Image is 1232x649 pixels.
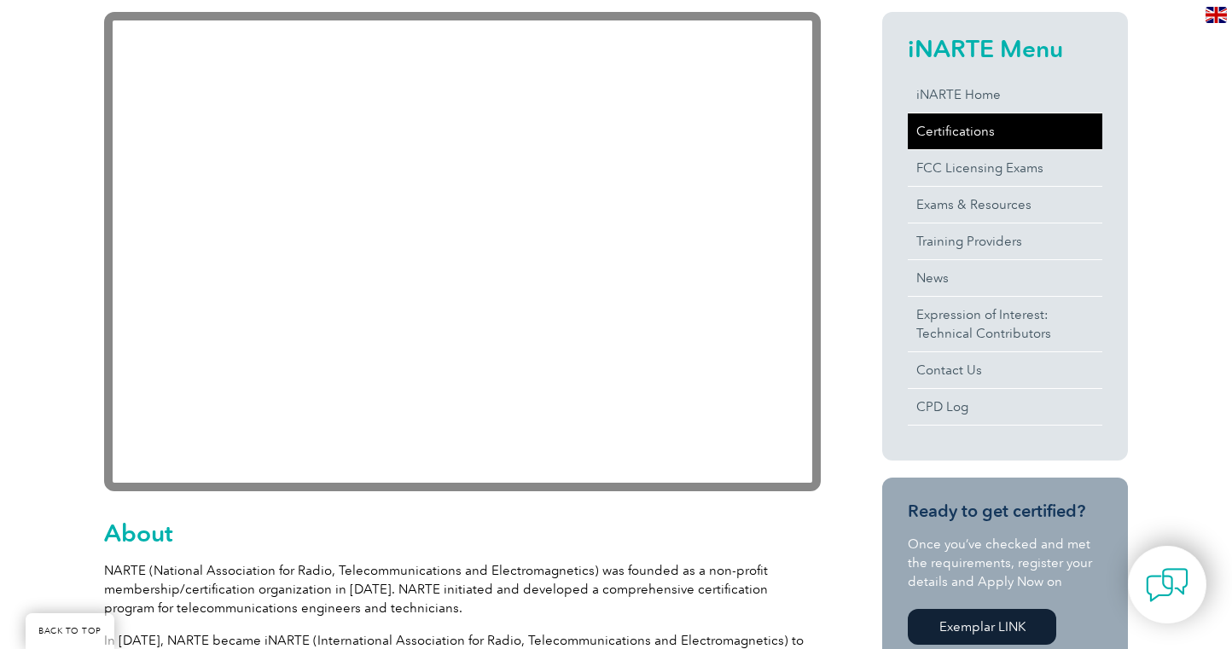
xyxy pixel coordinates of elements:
a: FCC Licensing Exams [908,150,1102,186]
h3: Ready to get certified? [908,501,1102,522]
p: Once you’ve checked and met the requirements, register your details and Apply Now on [908,535,1102,591]
a: BACK TO TOP [26,613,114,649]
img: en [1206,7,1227,23]
a: Training Providers [908,223,1102,259]
a: Expression of Interest:Technical Contributors [908,297,1102,351]
h2: About [104,519,821,547]
a: CPD Log [908,389,1102,425]
h2: iNARTE Menu [908,35,1102,62]
a: Contact Us [908,352,1102,388]
a: Certifications [908,113,1102,149]
a: News [908,260,1102,296]
img: contact-chat.png [1146,564,1188,606]
a: Exemplar LINK [908,609,1056,645]
a: Exams & Resources [908,187,1102,223]
iframe: YouTube video player [104,12,821,491]
p: NARTE (National Association for Radio, Telecommunications and Electromagnetics) was founded as a ... [104,561,821,617]
a: iNARTE Home [908,77,1102,113]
